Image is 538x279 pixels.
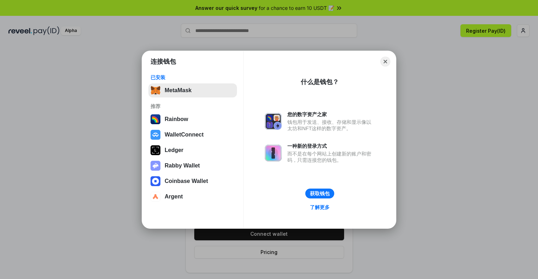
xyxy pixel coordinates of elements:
img: svg+xml,%3Csvg%20width%3D%2228%22%20height%3D%2228%22%20viewBox%3D%220%200%2028%2028%22%20fill%3D... [151,176,160,186]
div: Argent [165,194,183,200]
button: Coinbase Wallet [148,174,237,188]
img: svg+xml,%3Csvg%20xmlns%3D%22http%3A%2F%2Fwww.w3.org%2F2000%2Fsvg%22%20fill%3D%22none%22%20viewBox... [265,145,282,161]
button: WalletConnect [148,128,237,142]
button: Rainbow [148,112,237,126]
button: Ledger [148,143,237,157]
img: svg+xml,%3Csvg%20xmlns%3D%22http%3A%2F%2Fwww.w3.org%2F2000%2Fsvg%22%20fill%3D%22none%22%20viewBox... [265,113,282,130]
img: svg+xml,%3Csvg%20xmlns%3D%22http%3A%2F%2Fwww.w3.org%2F2000%2Fsvg%22%20fill%3D%22none%22%20viewBox... [151,161,160,171]
img: svg+xml,%3Csvg%20width%3D%22120%22%20height%3D%22120%22%20viewBox%3D%220%200%20120%20120%22%20fil... [151,114,160,124]
button: 获取钱包 [305,189,334,198]
button: Rabby Wallet [148,159,237,173]
div: Rainbow [165,116,188,122]
div: MetaMask [165,87,191,94]
div: 推荐 [151,103,235,109]
h1: 连接钱包 [151,57,176,66]
div: 了解更多 [310,204,330,210]
img: svg+xml,%3Csvg%20width%3D%2228%22%20height%3D%2228%22%20viewBox%3D%220%200%2028%2028%22%20fill%3D... [151,192,160,202]
div: 钱包用于发送、接收、存储和显示像以太坊和NFT这样的数字资产。 [287,119,375,132]
img: svg+xml,%3Csvg%20xmlns%3D%22http%3A%2F%2Fwww.w3.org%2F2000%2Fsvg%22%20width%3D%2228%22%20height%3... [151,145,160,155]
button: Argent [148,190,237,204]
div: Coinbase Wallet [165,178,208,184]
div: Rabby Wallet [165,163,200,169]
img: svg+xml,%3Csvg%20width%3D%2228%22%20height%3D%2228%22%20viewBox%3D%220%200%2028%2028%22%20fill%3D... [151,130,160,140]
div: 已安装 [151,74,235,81]
div: 您的数字资产之家 [287,111,375,118]
div: 什么是钱包？ [301,78,339,86]
div: Ledger [165,147,183,153]
div: WalletConnect [165,132,204,138]
div: 一种新的登录方式 [287,143,375,149]
div: 而不是在每个网站上创建新的账户和密码，只需连接您的钱包。 [287,151,375,163]
button: Close [380,57,390,66]
div: 获取钱包 [310,190,330,197]
button: MetaMask [148,83,237,97]
a: 了解更多 [306,203,334,212]
img: svg+xml,%3Csvg%20fill%3D%22none%22%20height%3D%2233%22%20viewBox%3D%220%200%2035%2033%22%20width%... [151,85,160,95]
